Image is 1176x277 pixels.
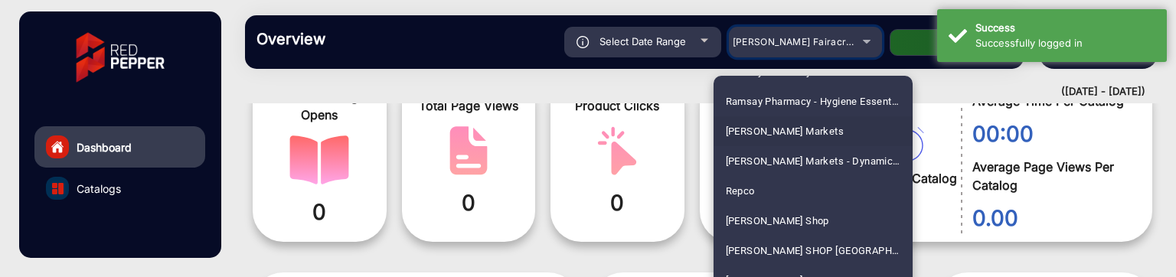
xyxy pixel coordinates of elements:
[726,236,900,266] span: [PERSON_NAME] SHOP [GEOGRAPHIC_DATA]
[726,206,829,236] span: [PERSON_NAME] Shop
[975,21,1155,36] div: Success
[726,86,900,116] span: Ramsay Pharmacy - Hygiene Essentials
[726,146,900,176] span: [PERSON_NAME] Markets - Dynamic E-commerce Edition
[975,36,1155,51] div: Successfully logged in
[726,116,844,146] span: [PERSON_NAME] Markets
[726,176,755,206] span: Repco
